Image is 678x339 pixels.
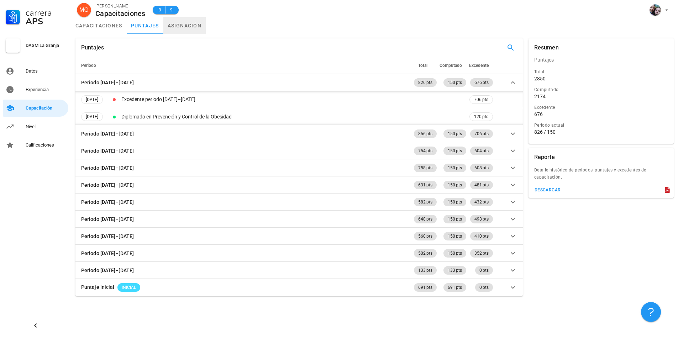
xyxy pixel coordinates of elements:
[81,38,104,57] div: Puntajes
[534,86,668,93] div: Computado
[81,266,134,274] div: Periodo [DATE]–[DATE]
[81,232,134,240] div: Periodo [DATE]–[DATE]
[531,185,564,195] button: descargar
[469,63,489,68] span: Excedente
[71,17,127,34] a: capacitaciones
[81,164,134,172] div: Periodo [DATE]–[DATE]
[77,3,91,17] div: avatar
[479,283,489,292] span: 0 pts
[448,249,462,258] span: 150 pts
[3,81,68,98] a: Experiencia
[479,266,489,275] span: 0 pts
[474,96,488,104] span: 706 pts
[3,63,68,80] a: Datos
[474,164,489,172] span: 608 pts
[448,78,462,87] span: 150 pts
[418,78,432,87] span: 826 pts
[95,10,146,17] div: Capacitaciones
[448,266,462,275] span: 133 pts
[26,43,65,48] div: DASM La Granja
[448,181,462,189] span: 150 pts
[26,124,65,129] div: Nivel
[474,215,489,223] span: 498 pts
[418,181,432,189] span: 631 pts
[438,57,468,74] th: Computado
[534,93,546,100] div: 2174
[448,129,462,138] span: 150 pts
[534,75,546,82] div: 2850
[474,78,489,87] span: 676 pts
[468,57,494,74] th: Excedente
[418,63,427,68] span: Total
[418,198,432,206] span: 582 pts
[169,6,174,14] span: 9
[412,57,438,74] th: Total
[440,63,462,68] span: Computado
[650,4,661,16] div: avatar
[418,129,432,138] span: 856 pts
[474,232,489,240] span: 410 pts
[534,111,543,117] div: 676
[79,3,89,17] span: MG
[448,198,462,206] span: 150 pts
[474,129,489,138] span: 706 pts
[448,147,462,155] span: 150 pts
[529,51,674,68] div: Puntajes
[418,266,432,275] span: 133 pts
[474,198,489,206] span: 432 pts
[26,9,65,17] div: Carrera
[418,147,432,155] span: 754 pts
[534,68,668,75] div: Total
[81,147,134,155] div: Periodo [DATE]–[DATE]
[26,87,65,92] div: Experiencia
[81,215,134,223] div: Periodo [DATE]–[DATE]
[81,283,115,291] div: Puntaje inicial
[26,17,65,26] div: APS
[163,17,206,34] a: asignación
[418,215,432,223] span: 648 pts
[26,68,65,74] div: Datos
[534,148,555,166] div: Reporte
[529,166,674,185] div: Detalle histórico de periodos, puntajes y excedentes de capacitación.
[75,57,412,74] th: Periodo
[81,63,96,68] span: Periodo
[418,164,432,172] span: 758 pts
[534,187,561,192] div: descargar
[418,249,432,258] span: 502 pts
[474,181,489,189] span: 481 pts
[81,181,134,189] div: Periodo [DATE]–[DATE]
[26,105,65,111] div: Capacitación
[81,249,134,257] div: Periodo [DATE]–[DATE]
[3,118,68,135] a: Nivel
[534,129,668,135] div: 826 / 150
[81,79,134,86] div: Periodo [DATE]–[DATE]
[3,137,68,154] a: Calificaciones
[418,232,432,240] span: 560 pts
[86,113,98,121] span: [DATE]
[86,96,98,104] span: [DATE]
[26,142,65,148] div: Calificaciones
[127,17,163,34] a: puntajes
[120,108,468,125] td: Diplomado en Prevención y Control de la Obesidad
[474,147,489,155] span: 604 pts
[418,283,432,292] span: 691 pts
[448,232,462,240] span: 150 pts
[81,198,134,206] div: Periodo [DATE]–[DATE]
[120,91,468,108] td: Excedente periodo [DATE]–[DATE]
[534,38,559,57] div: Resumen
[81,130,134,138] div: Periodo [DATE]–[DATE]
[95,2,146,10] div: [PERSON_NAME]
[448,215,462,223] span: 150 pts
[157,6,163,14] span: B
[122,283,136,292] span: INICIAL
[474,113,488,120] span: 120 pts
[534,122,668,129] div: Periodo actual
[3,100,68,117] a: Capacitación
[534,104,668,111] div: Excedente
[448,164,462,172] span: 150 pts
[474,249,489,258] span: 352 pts
[448,283,462,292] span: 691 pts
